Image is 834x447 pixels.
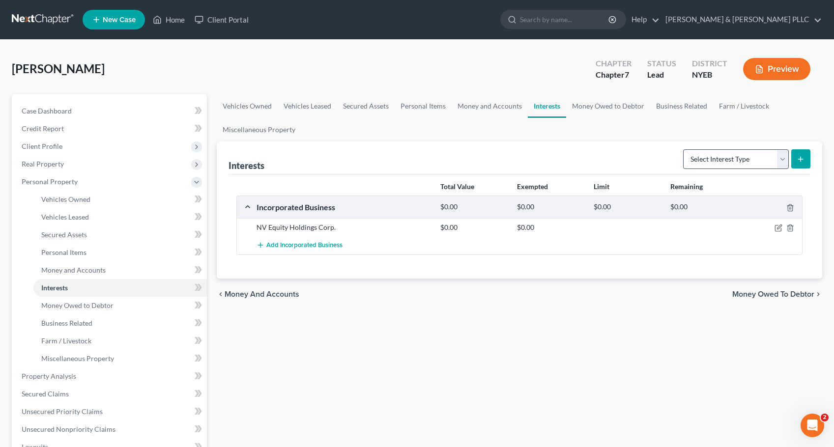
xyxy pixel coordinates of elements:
[41,301,114,309] span: Money Owed to Debtor
[257,236,343,254] button: Add Incorporated Business
[33,226,207,244] a: Secured Assets
[225,290,299,298] span: Money and Accounts
[647,69,676,81] div: Lead
[14,403,207,420] a: Unsecured Priority Claims
[217,290,299,298] button: chevron_left Money and Accounts
[452,94,528,118] a: Money and Accounts
[814,290,822,298] i: chevron_right
[650,94,713,118] a: Business Related
[801,414,824,437] iframe: Intercom live chat
[743,58,810,80] button: Preview
[229,160,264,171] div: Interests
[22,124,64,133] span: Credit Report
[22,142,62,150] span: Client Profile
[517,182,548,191] strong: Exempted
[252,223,435,232] div: NV Equity Holdings Corp.
[190,11,254,28] a: Client Portal
[594,182,609,191] strong: Limit
[22,390,69,398] span: Secured Claims
[692,69,727,81] div: NYEB
[12,61,105,76] span: [PERSON_NAME]
[278,94,337,118] a: Vehicles Leased
[440,182,474,191] strong: Total Value
[22,107,72,115] span: Case Dashboard
[22,372,76,380] span: Property Analysis
[103,16,136,24] span: New Case
[14,420,207,438] a: Unsecured Nonpriority Claims
[252,202,435,212] div: Incorporated Business
[33,244,207,261] a: Personal Items
[512,223,589,232] div: $0.00
[520,10,610,28] input: Search by name...
[596,69,632,81] div: Chapter
[512,202,589,212] div: $0.00
[266,242,343,250] span: Add Incorporated Business
[41,319,92,327] span: Business Related
[41,283,68,292] span: Interests
[670,182,703,191] strong: Remaining
[625,70,629,79] span: 7
[337,94,395,118] a: Secured Assets
[33,208,207,226] a: Vehicles Leased
[665,202,742,212] div: $0.00
[14,367,207,385] a: Property Analysis
[33,314,207,332] a: Business Related
[41,230,87,239] span: Secured Assets
[33,297,207,314] a: Money Owed to Debtor
[33,279,207,297] a: Interests
[566,94,650,118] a: Money Owed to Debtor
[217,118,301,141] a: Miscellaneous Property
[713,94,775,118] a: Farm / Livestock
[732,290,822,298] button: Money Owed to Debtor chevron_right
[395,94,452,118] a: Personal Items
[22,425,115,433] span: Unsecured Nonpriority Claims
[435,223,512,232] div: $0.00
[41,195,90,203] span: Vehicles Owned
[627,11,660,28] a: Help
[692,58,727,69] div: District
[33,332,207,350] a: Farm / Livestock
[41,336,91,345] span: Farm / Livestock
[14,385,207,403] a: Secured Claims
[596,58,632,69] div: Chapter
[22,177,78,186] span: Personal Property
[14,120,207,138] a: Credit Report
[647,58,676,69] div: Status
[14,102,207,120] a: Case Dashboard
[33,350,207,367] a: Miscellaneous Property
[22,160,64,168] span: Real Property
[22,407,103,416] span: Unsecured Priority Claims
[41,213,89,221] span: Vehicles Leased
[528,94,566,118] a: Interests
[217,94,278,118] a: Vehicles Owned
[217,290,225,298] i: chevron_left
[41,266,106,274] span: Money and Accounts
[33,261,207,279] a: Money and Accounts
[148,11,190,28] a: Home
[33,191,207,208] a: Vehicles Owned
[661,11,822,28] a: [PERSON_NAME] & [PERSON_NAME] PLLC
[41,248,86,256] span: Personal Items
[41,354,114,363] span: Miscellaneous Property
[732,290,814,298] span: Money Owed to Debtor
[589,202,665,212] div: $0.00
[435,202,512,212] div: $0.00
[821,414,829,421] span: 2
